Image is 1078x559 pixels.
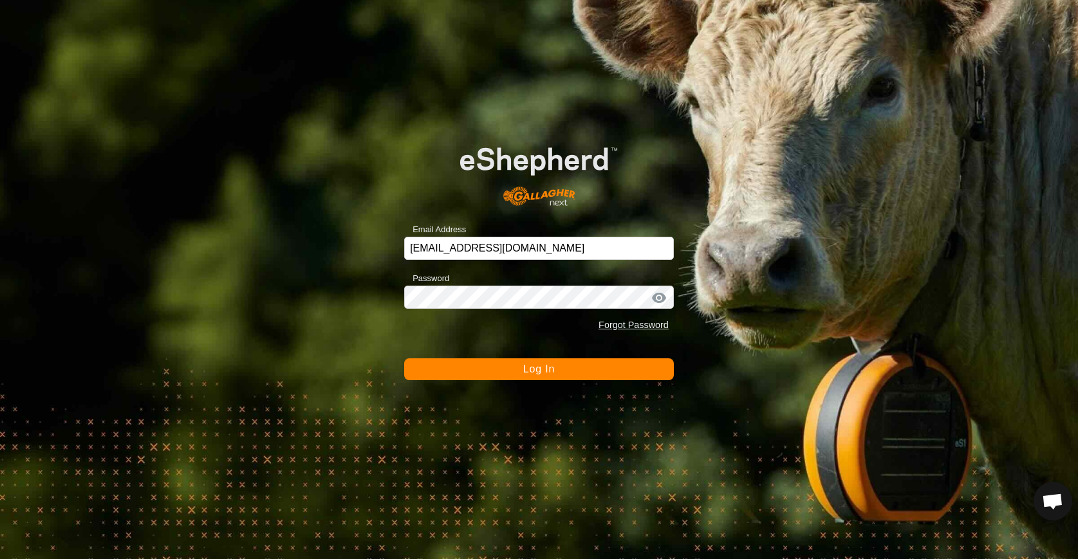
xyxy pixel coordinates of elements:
[404,358,674,380] button: Log In
[404,272,449,285] label: Password
[404,223,466,236] label: Email Address
[1034,482,1072,520] div: Open chat
[431,125,647,217] img: E-shepherd Logo
[523,363,555,374] span: Log In
[404,237,674,260] input: Email Address
[599,320,669,330] a: Forgot Password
